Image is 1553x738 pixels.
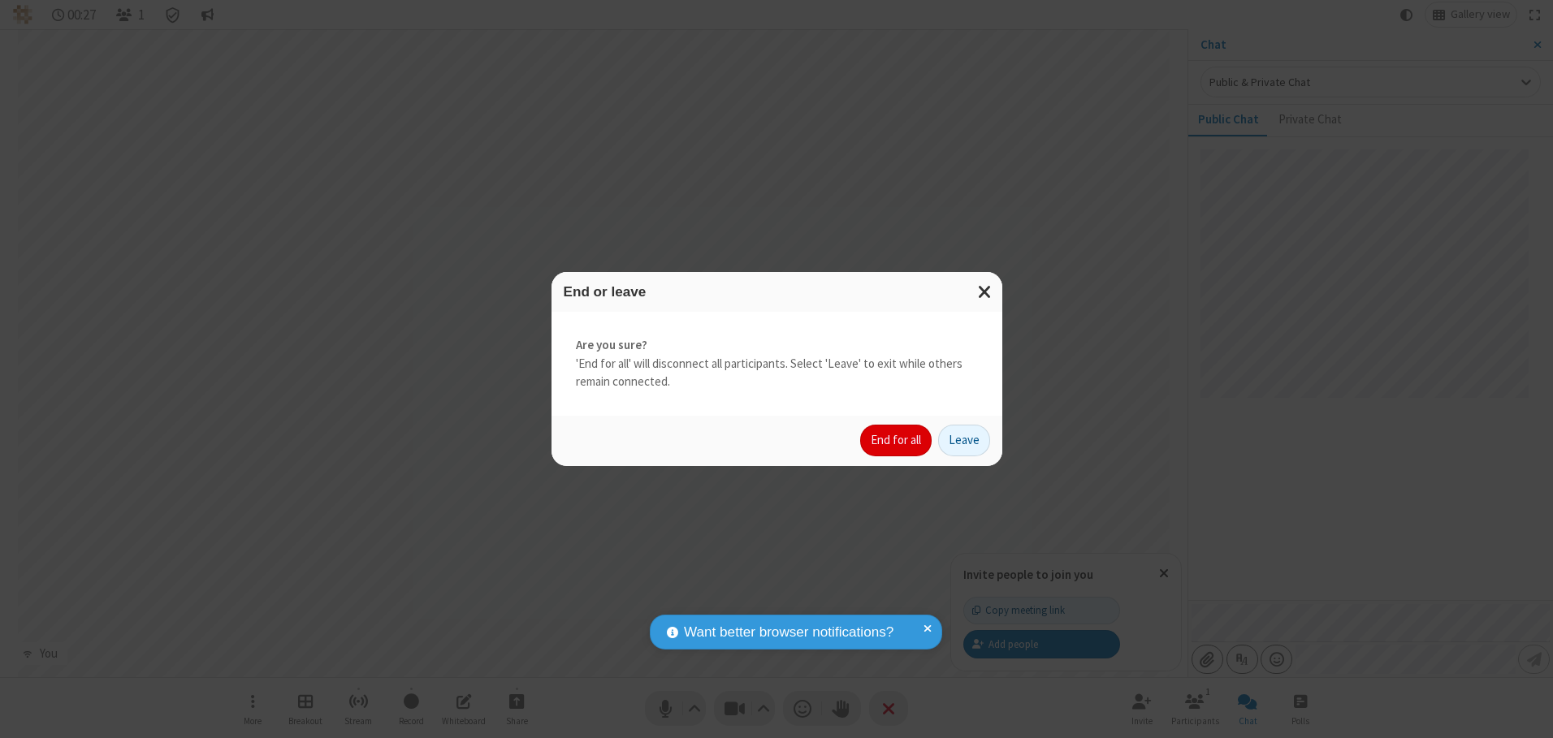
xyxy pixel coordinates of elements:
button: Leave [938,425,990,457]
span: Want better browser notifications? [684,622,893,643]
div: 'End for all' will disconnect all participants. Select 'Leave' to exit while others remain connec... [552,312,1002,416]
button: Close modal [968,272,1002,312]
strong: Are you sure? [576,336,978,355]
button: End for all [860,425,932,457]
h3: End or leave [564,284,990,300]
